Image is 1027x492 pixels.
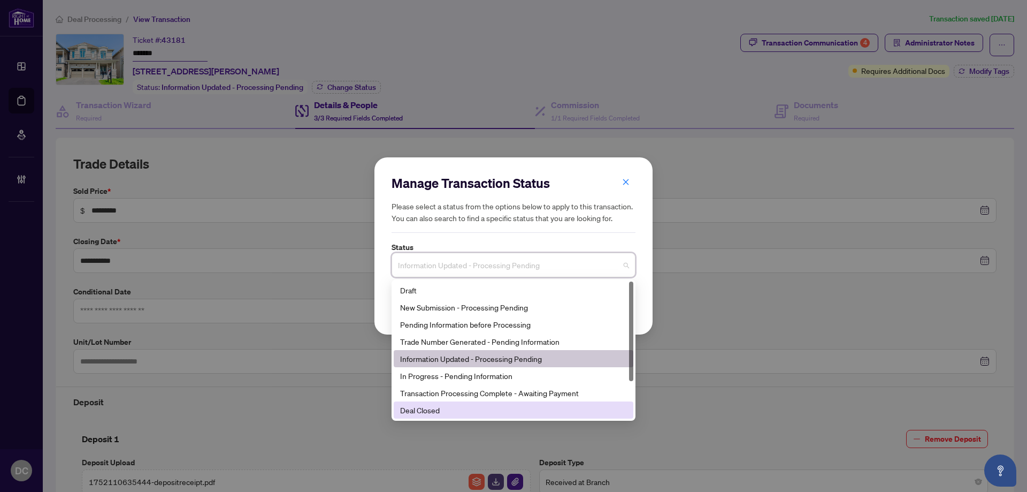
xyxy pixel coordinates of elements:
[400,404,627,416] div: Deal Closed
[392,200,635,224] h5: Please select a status from the options below to apply to this transaction. You can also search t...
[622,178,630,186] span: close
[392,241,635,253] label: Status
[400,353,627,365] div: Information Updated - Processing Pending
[400,336,627,347] div: Trade Number Generated - Pending Information
[400,387,627,399] div: Transaction Processing Complete - Awaiting Payment
[394,350,633,367] div: Information Updated - Processing Pending
[400,301,627,313] div: New Submission - Processing Pending
[394,299,633,316] div: New Submission - Processing Pending
[392,175,635,192] h2: Manage Transaction Status
[394,384,633,402] div: Transaction Processing Complete - Awaiting Payment
[394,333,633,350] div: Trade Number Generated - Pending Information
[400,370,627,382] div: In Progress - Pending Information
[394,282,633,299] div: Draft
[400,284,627,296] div: Draft
[394,367,633,384] div: In Progress - Pending Information
[398,255,629,275] span: Information Updated - Processing Pending
[394,316,633,333] div: Pending Information before Processing
[984,455,1016,487] button: Open asap
[394,402,633,419] div: Deal Closed
[400,319,627,330] div: Pending Information before Processing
